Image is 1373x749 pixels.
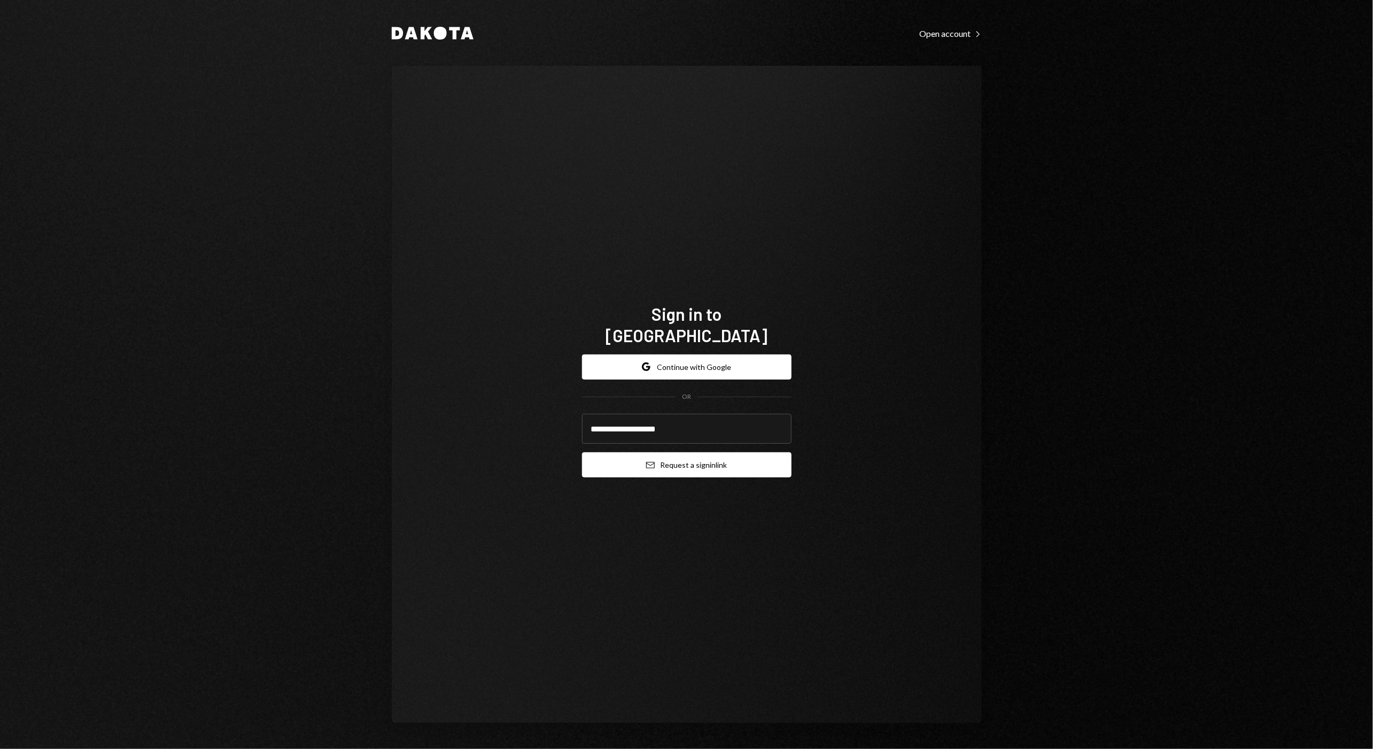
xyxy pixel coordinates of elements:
a: Open account [920,27,982,39]
button: Request a signinlink [582,452,792,477]
div: OR [682,392,691,401]
div: Open account [920,28,982,39]
button: Continue with Google [582,354,792,380]
h1: Sign in to [GEOGRAPHIC_DATA] [582,303,792,346]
